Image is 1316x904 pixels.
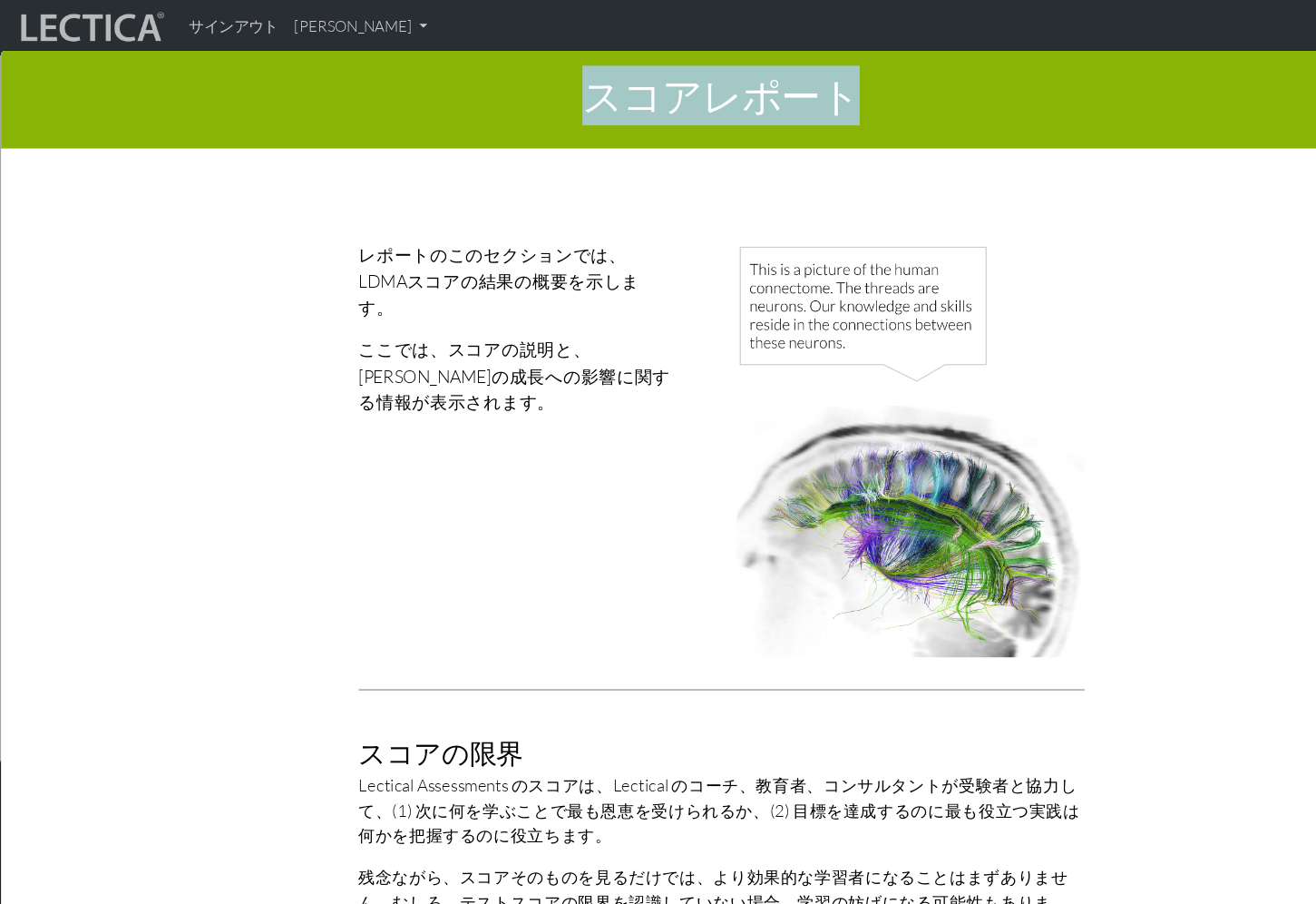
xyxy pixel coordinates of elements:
[672,221,989,600] img: ヒトコネクトーム
[327,707,986,771] font: Lectical Assessments のスコアは、Lectical のコーチ、教育者、コンサルタントが受験者と協力して、(1) 次に何を学ぶことで最も恩恵を受けられるか、(2) 目標を達成す...
[327,791,975,879] font: 残念ながら、スコアそのものを見るだけでは、より効果的な学習者になることはまずありません。むしろ、テストスコアの限界を認識していない場合、学習の妨げになる可能性もあります。このレポートをご覧になる...
[327,672,478,702] font: スコアの限界
[327,222,584,290] font: レポートのこのセクションでは、LDMAスコアの結果の概要を示します。
[531,64,785,109] font: スコアレポート
[327,309,612,377] font: ここでは、スコアの説明と、[PERSON_NAME]の成長への影響に関する情報が表示されます。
